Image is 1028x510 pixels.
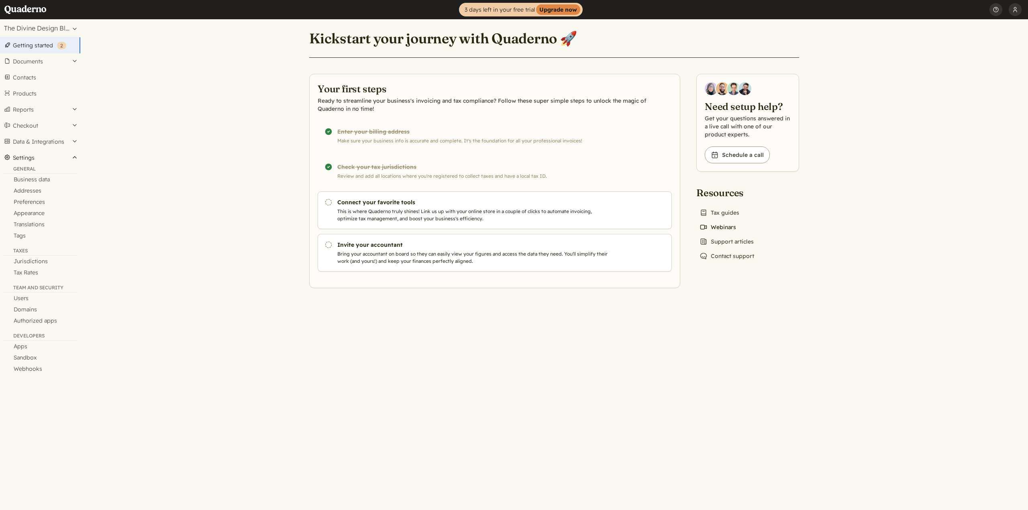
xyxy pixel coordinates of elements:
p: This is where Quaderno truly shines! Link us up with your online store in a couple of clicks to a... [337,208,611,222]
div: Taxes [3,248,77,256]
img: Jairo Fumero, Account Executive at Quaderno [716,82,729,95]
h1: Kickstart your journey with Quaderno 🚀 [309,30,577,47]
h2: Need setup help? [705,100,791,113]
h3: Connect your favorite tools [337,198,611,206]
p: Get your questions answered in a live call with one of our product experts. [705,114,791,138]
a: Schedule a call [705,146,770,163]
a: Support articles [696,236,757,247]
a: 3 days left in your free trialUpgrade now [459,3,583,16]
h2: Your first steps [318,82,672,95]
a: Webinars [696,221,739,233]
a: Tax guides [696,207,742,218]
h3: Invite your accountant [337,241,611,249]
a: Contact support [696,250,757,262]
div: General [3,166,77,174]
img: Javier Rubio, DevRel at Quaderno [738,82,751,95]
img: Ivo Oltmans, Business Developer at Quaderno [727,82,740,95]
div: Team and security [3,284,77,293]
h2: Resources [696,186,757,199]
a: Connect your favorite tools This is where Quaderno truly shines! Link us up with your online stor... [318,191,672,229]
img: Diana Carrasco, Account Executive at Quaderno [705,82,718,95]
a: Invite your accountant Bring your accountant on board so they can easily view your figures and ac... [318,234,672,272]
p: Bring your accountant on board so they can easily view your figures and access the data they need... [337,250,611,265]
strong: Upgrade now [536,4,580,15]
p: Ready to streamline your business's invoicing and tax compliance? Follow these super simple steps... [318,97,672,113]
span: 2 [60,43,63,49]
div: Developers [3,333,77,341]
